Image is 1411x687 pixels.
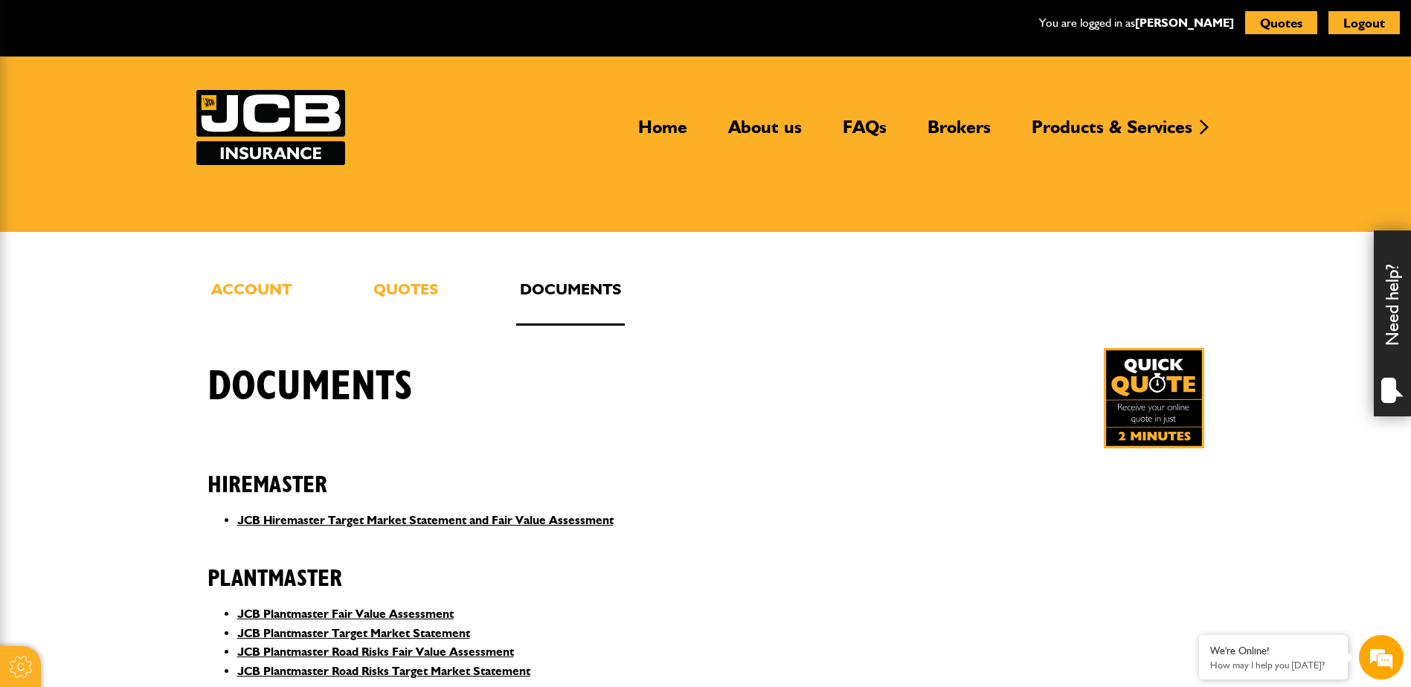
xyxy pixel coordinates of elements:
[237,626,470,640] a: JCB Plantmaster Target Market Statement
[1210,659,1337,671] p: How may I help you today?
[1104,348,1204,448] img: Quick Quote
[196,90,345,165] a: JCB Insurance Services
[237,513,614,527] a: JCB Hiremaster Target Market Statement and Fair Value Assessment
[208,448,1204,499] h2: Hiremaster
[208,277,295,326] a: Account
[237,664,530,678] a: JCB Plantmaster Road Risks Target Market Statement
[370,277,442,326] a: Quotes
[1245,11,1317,34] button: Quotes
[1210,645,1337,657] div: We're Online!
[1135,16,1234,30] a: [PERSON_NAME]
[1374,230,1411,416] div: Need help?
[1328,11,1400,34] button: Logout
[916,116,1002,150] a: Brokers
[717,116,813,150] a: About us
[208,542,1204,593] h2: Plantmaster
[627,116,698,150] a: Home
[196,90,345,165] img: JCB Insurance Services logo
[208,362,413,412] h1: Documents
[516,277,625,326] a: Documents
[237,645,514,659] a: JCB Plantmaster Road Risks Fair Value Assessment
[1021,116,1203,150] a: Products & Services
[1104,348,1204,448] a: Get your insurance quote in just 2-minutes
[832,116,898,150] a: FAQs
[237,607,454,621] a: JCB Plantmaster Fair Value Assessment
[1039,13,1234,33] p: You are logged in as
